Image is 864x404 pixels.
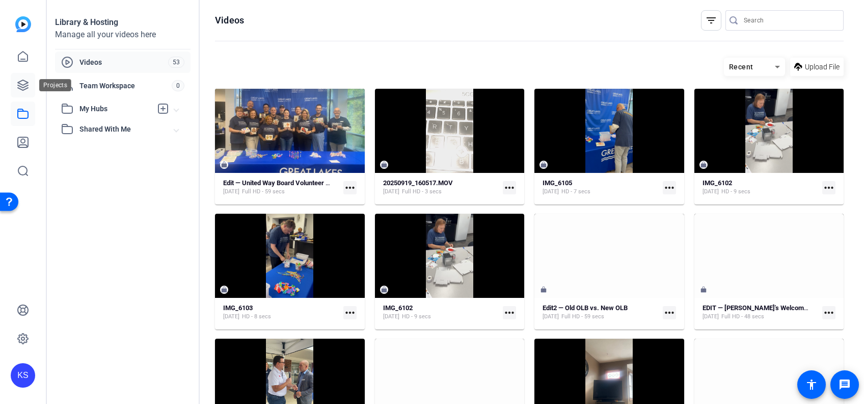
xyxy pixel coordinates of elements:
[383,304,413,312] strong: IMG_6102
[223,304,253,312] strong: IMG_6103
[729,63,753,71] span: Recent
[543,304,659,321] a: Edit2 — Old OLB vs. New OLB[DATE]Full HD - 59 secs
[703,304,859,312] strong: EDIT — [PERSON_NAME]'s Welcome to New Members
[503,306,516,319] mat-icon: more_horiz
[383,313,399,321] span: [DATE]
[242,188,285,196] span: Full HD - 59 secs
[15,16,31,32] img: blue-gradient.svg
[55,16,191,29] div: Library & Hosting
[223,188,239,196] span: [DATE]
[172,80,184,91] span: 0
[543,179,572,187] strong: IMG_6105
[721,313,764,321] span: Full HD - 48 secs
[39,79,71,91] div: Projects
[543,179,659,196] a: IMG_6105[DATE]HD - 7 secs
[561,313,604,321] span: Full HD - 59 secs
[223,179,339,196] a: Edit — United Way Board Volunteer Video[DATE]Full HD - 59 secs
[703,304,819,321] a: EDIT — [PERSON_NAME]'s Welcome to New Members[DATE]Full HD - 48 secs
[79,81,172,91] span: Team Workspace
[343,181,357,194] mat-icon: more_horiz
[703,179,732,187] strong: IMG_6102
[383,179,453,187] strong: 20250919_160517.MOV
[663,181,676,194] mat-icon: more_horiz
[543,313,559,321] span: [DATE]
[402,313,431,321] span: HD - 9 secs
[543,304,628,312] strong: Edit2 — Old OLB vs. New OLB
[383,188,399,196] span: [DATE]
[223,304,339,321] a: IMG_6103[DATE]HD - 8 secs
[790,58,844,76] button: Upload File
[839,378,851,391] mat-icon: message
[561,188,590,196] span: HD - 7 secs
[703,179,819,196] a: IMG_6102[DATE]HD - 9 secs
[223,313,239,321] span: [DATE]
[383,304,499,321] a: IMG_6102[DATE]HD - 9 secs
[79,104,152,114] span: My Hubs
[343,306,357,319] mat-icon: more_horiz
[11,363,35,388] div: KS
[705,14,717,27] mat-icon: filter_list
[55,119,191,139] mat-expansion-panel-header: Shared With Me
[805,62,840,72] span: Upload File
[503,181,516,194] mat-icon: more_horiz
[383,179,499,196] a: 20250919_160517.MOV[DATE]Full HD - 3 secs
[543,188,559,196] span: [DATE]
[168,57,184,68] span: 53
[822,181,835,194] mat-icon: more_horiz
[805,378,818,391] mat-icon: accessibility
[79,124,174,135] span: Shared With Me
[55,29,191,41] div: Manage all your videos here
[79,57,168,67] span: Videos
[703,188,719,196] span: [DATE]
[663,306,676,319] mat-icon: more_horiz
[223,179,342,187] strong: Edit — United Way Board Volunteer Video
[721,188,750,196] span: HD - 9 secs
[744,14,835,27] input: Search
[703,313,719,321] span: [DATE]
[215,14,244,27] h1: Videos
[242,313,271,321] span: HD - 8 secs
[822,306,835,319] mat-icon: more_horiz
[402,188,442,196] span: Full HD - 3 secs
[55,98,191,119] mat-expansion-panel-header: My Hubs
